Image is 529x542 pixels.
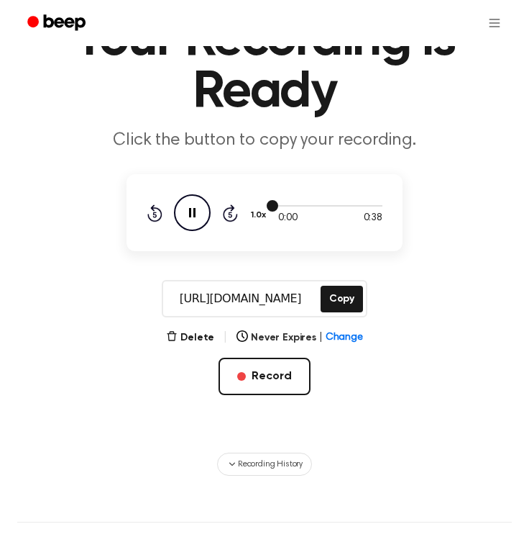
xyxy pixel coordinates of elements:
span: | [319,330,323,345]
button: Delete [166,330,214,345]
button: Copy [321,286,363,312]
p: Click the button to copy your recording. [17,130,512,151]
span: Change [326,330,363,345]
span: Recording History [238,458,303,471]
span: 0:00 [278,211,297,226]
span: | [223,329,228,346]
button: 1.0x [249,203,271,227]
button: Never Expires|Change [236,330,363,345]
a: Beep [17,9,98,37]
span: 0:38 [364,211,382,226]
h1: Your Recording is Ready [17,14,512,118]
button: Recording History [217,453,312,476]
button: Open menu [477,6,512,40]
button: Record [218,358,310,395]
